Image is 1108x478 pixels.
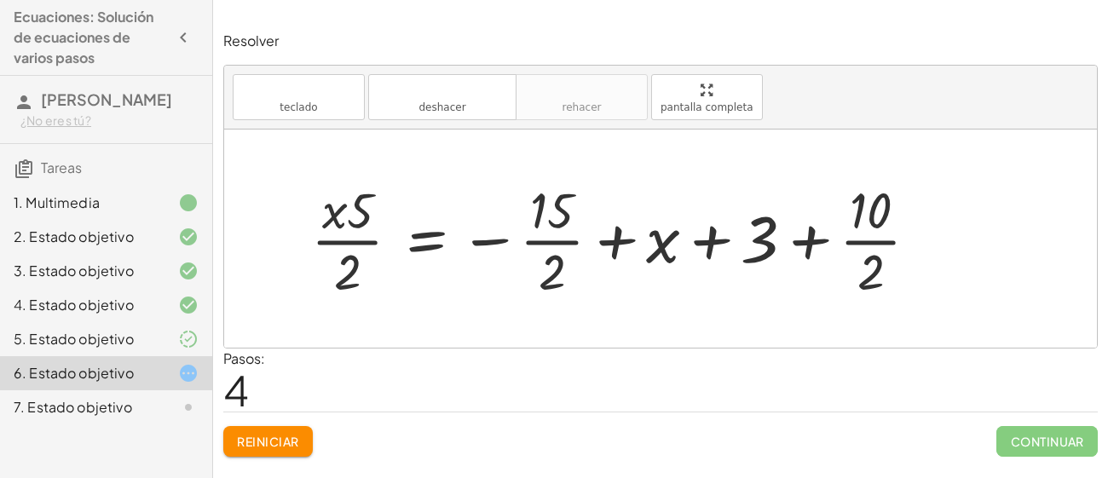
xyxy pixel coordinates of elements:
font: [PERSON_NAME] [41,89,172,109]
font: deshacer [418,101,465,113]
button: Reiniciar [223,426,313,457]
font: ¿No eres tú? [20,112,91,128]
button: pantalla completa [651,74,763,120]
button: rehacerrehacer [516,74,648,120]
font: teclado [280,101,317,113]
font: rehacer [563,101,602,113]
font: Reiniciar [237,434,298,449]
font: deshacer [378,82,507,98]
i: Task finished and correct. [178,227,199,247]
i: Task not started. [178,397,199,418]
font: Tareas [41,158,82,176]
font: rehacer [525,82,638,98]
font: pantalla completa [661,101,753,113]
font: Ecuaciones: Solución de ecuaciones de varios pasos [14,8,153,66]
i: Task finished and correct. [178,261,199,281]
font: 6. Estado objetivo [14,364,134,382]
font: 2. Estado objetivo [14,227,134,245]
font: Resolver [223,32,279,49]
i: Task finished and part of it marked as correct. [178,329,199,349]
font: 4. Estado objetivo [14,296,134,314]
font: 4 [223,364,249,416]
font: 7. Estado objetivo [14,398,132,416]
button: deshacerdeshacer [368,74,516,120]
font: Pasos: [223,349,265,367]
font: teclado [242,82,355,98]
i: Task started. [178,363,199,383]
i: Task finished. [178,193,199,213]
font: 1. Multimedia [14,193,100,211]
font: 3. Estado objetivo [14,262,134,279]
i: Task finished and correct. [178,295,199,315]
button: tecladoteclado [233,74,365,120]
font: 5. Estado objetivo [14,330,134,348]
